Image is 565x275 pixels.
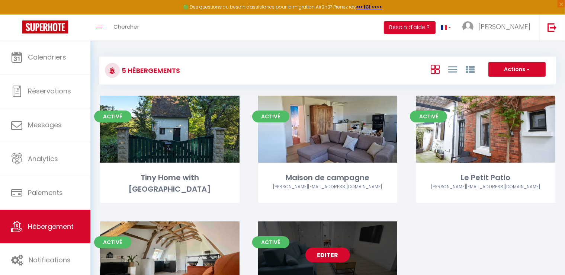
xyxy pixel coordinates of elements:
span: Hébergement [28,222,74,231]
span: Notifications [29,255,71,265]
div: Le Petit Patio [416,172,555,183]
a: Editer [305,247,350,262]
button: Actions [488,62,546,77]
span: Analytics [28,154,58,163]
span: Activé [252,236,289,248]
div: Airbnb [416,183,555,191]
span: [PERSON_NAME] [478,22,530,31]
div: Airbnb [258,183,398,191]
img: logout [548,23,557,32]
span: Chercher [113,23,139,31]
span: Messages [28,120,62,129]
a: Vue par Groupe [466,63,475,75]
img: ... [462,21,473,32]
div: Maison de campagne [258,172,398,183]
img: Super Booking [22,20,68,33]
span: Activé [410,111,447,122]
span: Activé [94,236,131,248]
a: Vue en Box [431,63,440,75]
span: Activé [94,111,131,122]
a: Vue en Liste [448,63,457,75]
span: Calendriers [28,52,66,62]
span: Réservations [28,86,71,96]
a: >>> ICI <<<< [356,4,382,10]
a: Chercher [108,15,145,41]
h3: 5 Hébergements [120,62,180,79]
div: Tiny Home with [GEOGRAPHIC_DATA] [100,172,240,195]
span: Paiements [28,188,63,197]
a: ... [PERSON_NAME] [457,15,540,41]
button: Besoin d'aide ? [384,21,436,34]
span: Activé [252,111,289,122]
